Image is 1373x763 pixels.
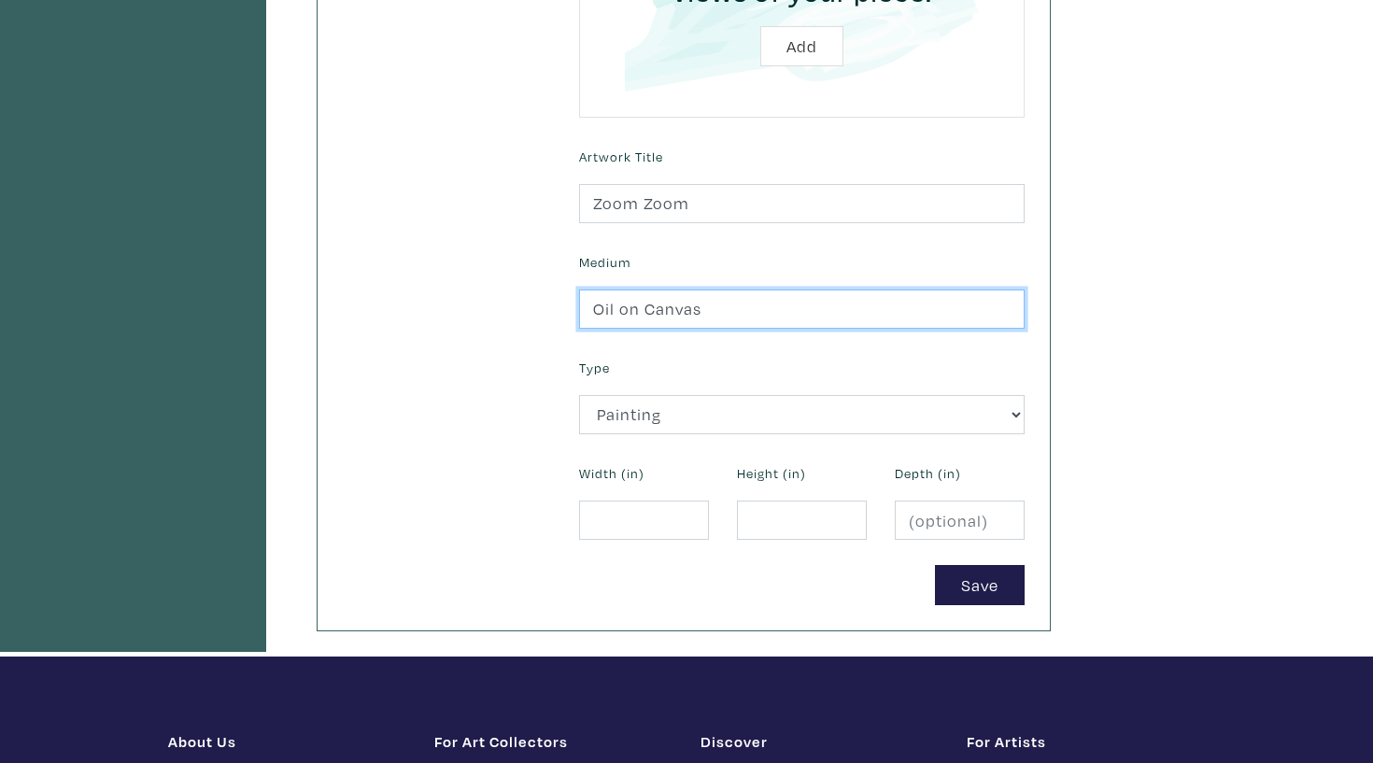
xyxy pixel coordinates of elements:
[935,565,1025,605] button: Save
[579,463,644,484] label: Width (in)
[579,358,610,378] label: Type
[168,732,406,751] h1: About Us
[579,147,663,167] label: Artwork Title
[579,290,1025,330] input: Ex. Acrylic on canvas, giclee on photo paper
[579,252,630,273] label: Medium
[434,732,672,751] h1: For Art Collectors
[967,732,1205,751] h1: For Artists
[701,732,939,751] h1: Discover
[737,463,806,484] label: Height (in)
[895,501,1025,541] input: (optional)
[895,463,961,484] label: Depth (in)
